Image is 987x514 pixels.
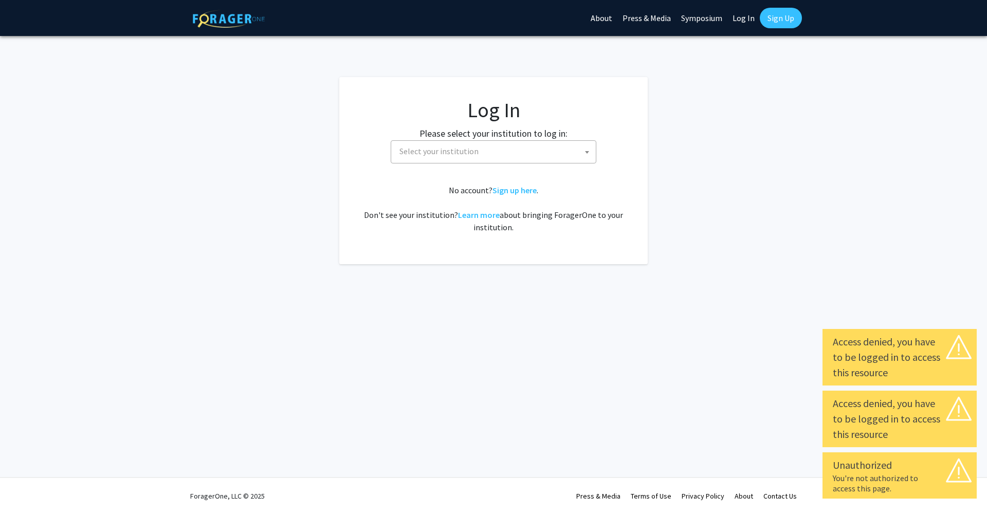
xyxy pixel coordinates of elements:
[631,491,671,501] a: Terms of Use
[576,491,620,501] a: Press & Media
[833,473,966,493] div: You're not authorized to access this page.
[833,396,966,442] div: Access denied, you have to be logged in to access this resource
[458,210,500,220] a: Learn more about bringing ForagerOne to your institution
[395,141,596,162] span: Select your institution
[760,8,802,28] a: Sign Up
[360,98,627,122] h1: Log In
[833,457,966,473] div: Unauthorized
[682,491,724,501] a: Privacy Policy
[360,184,627,233] div: No account? . Don't see your institution? about bringing ForagerOne to your institution.
[492,185,537,195] a: Sign up here
[391,140,596,163] span: Select your institution
[763,491,797,501] a: Contact Us
[193,10,265,28] img: ForagerOne Logo
[419,126,568,140] label: Please select your institution to log in:
[190,478,265,514] div: ForagerOne, LLC © 2025
[833,334,966,380] div: Access denied, you have to be logged in to access this resource
[735,491,753,501] a: About
[399,146,479,156] span: Select your institution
